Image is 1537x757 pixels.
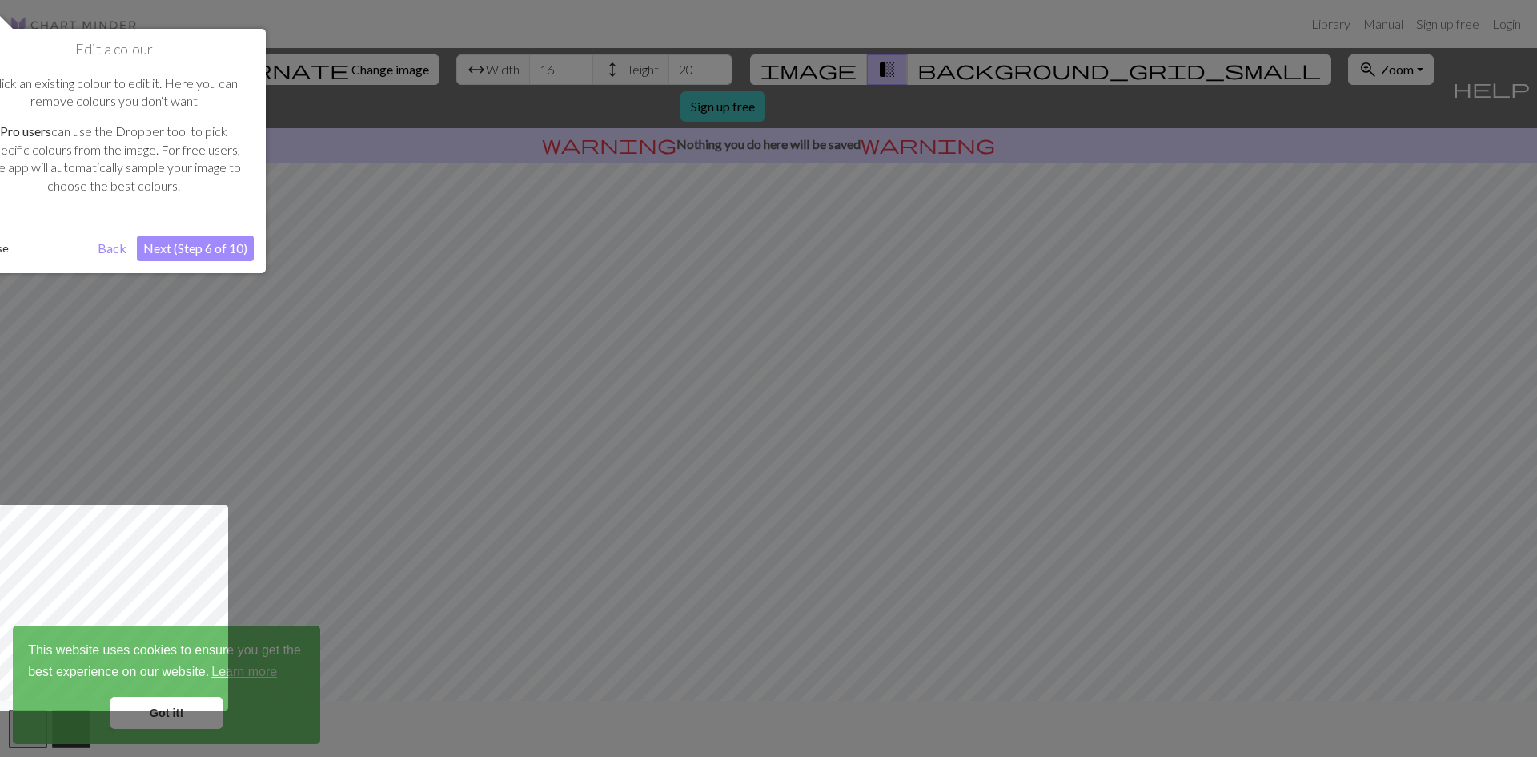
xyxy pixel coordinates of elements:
button: Back [91,236,133,261]
button: Next (Step 6 of 10) [137,236,254,261]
